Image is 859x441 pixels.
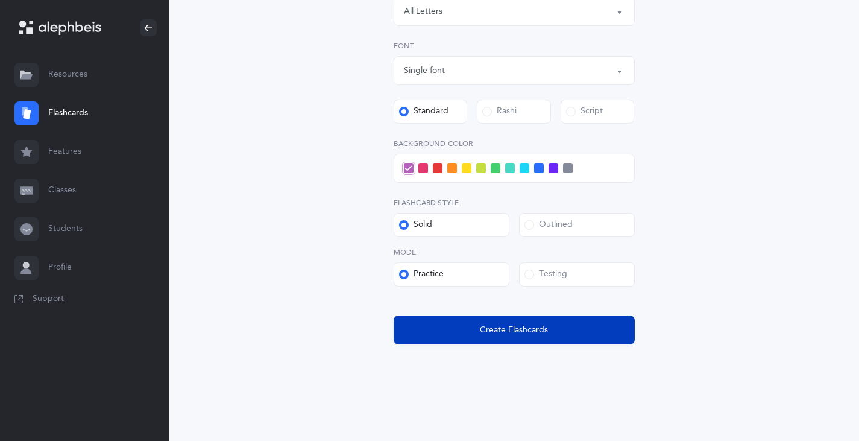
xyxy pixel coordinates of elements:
[33,293,64,305] span: Support
[480,324,548,337] span: Create Flashcards
[399,106,448,118] div: Standard
[524,219,573,231] div: Outlined
[394,197,635,208] label: Flashcard Style
[399,219,432,231] div: Solid
[404,5,442,18] div: All Letters
[394,56,635,85] button: Single font
[399,268,444,281] div: Practice
[394,138,635,149] label: Background color
[394,316,635,344] button: Create Flashcards
[394,247,635,258] label: Mode
[566,106,603,118] div: Script
[524,268,567,281] div: Testing
[394,40,635,51] label: Font
[482,106,517,118] div: Rashi
[404,65,445,77] div: Single font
